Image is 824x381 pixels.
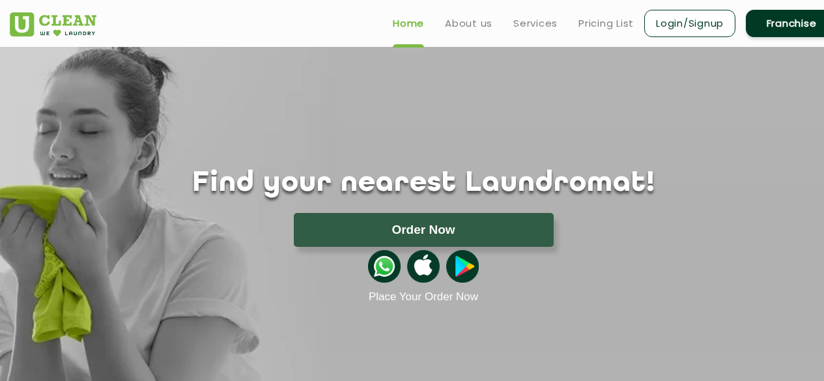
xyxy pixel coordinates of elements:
img: playstoreicon.png [446,250,479,283]
img: UClean Laundry and Dry Cleaning [10,12,96,36]
a: Login/Signup [644,10,735,37]
a: Pricing List [578,16,634,31]
img: apple-icon.png [407,250,440,283]
a: Place Your Order Now [369,290,478,303]
a: Home [393,16,424,31]
a: About us [445,16,492,31]
img: whatsappicon.png [368,250,401,283]
button: Order Now [294,213,554,247]
a: Services [513,16,558,31]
